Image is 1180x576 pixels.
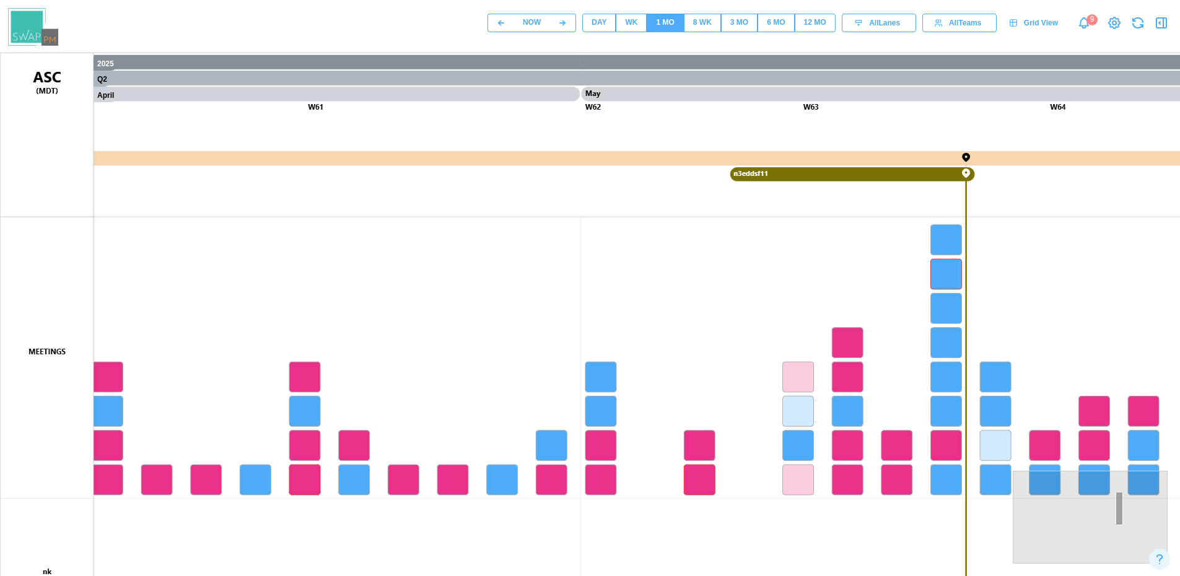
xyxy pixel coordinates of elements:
[1073,12,1095,33] a: Notifications
[721,14,758,32] button: 3 MO
[1129,14,1147,32] button: Refresh Grid
[1106,14,1123,32] a: View Project
[1153,14,1170,32] button: Open Drawer
[842,14,916,32] button: AllLanes
[514,14,549,32] button: NOW
[647,14,683,32] button: 1 MO
[693,17,712,28] div: 8 WK
[523,17,541,28] div: NOW
[684,14,721,32] button: 8 WK
[949,14,981,32] span: All Teams
[1086,14,1098,25] div: 9
[8,8,58,46] img: Swap PM Logo
[582,14,616,32] button: DAY
[795,14,836,32] button: 12 MO
[767,17,785,28] div: 6 MO
[656,17,674,28] div: 1 MO
[730,17,748,28] div: 3 MO
[869,14,900,32] span: All Lanes
[1003,14,1067,32] a: Grid View
[758,14,794,32] button: 6 MO
[625,17,637,28] div: WK
[616,14,647,32] button: WK
[804,17,826,28] div: 12 MO
[922,14,997,32] button: AllTeams
[1024,14,1058,32] span: Grid View
[592,17,606,28] div: DAY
